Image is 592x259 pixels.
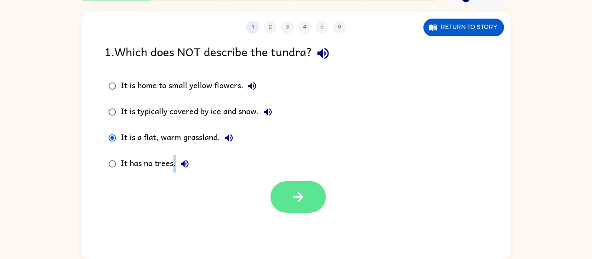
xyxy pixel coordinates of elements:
div: It has no trees. [120,155,193,173]
div: It is typically covered by ice and snow. [120,103,276,121]
button: It is typically covered by ice and snow. [259,103,276,121]
div: It is home to small yellow flowers. [120,77,261,95]
div: It is a flat, warm grassland. [120,129,237,147]
div: 1 . Which does NOT describe the tundra? [104,42,488,64]
button: It has no trees. [176,155,193,173]
button: Return to story [423,19,504,36]
button: It is a flat, warm grassland. [220,129,237,147]
button: It is home to small yellow flowers. [244,77,261,95]
button: 1 [246,21,259,34]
